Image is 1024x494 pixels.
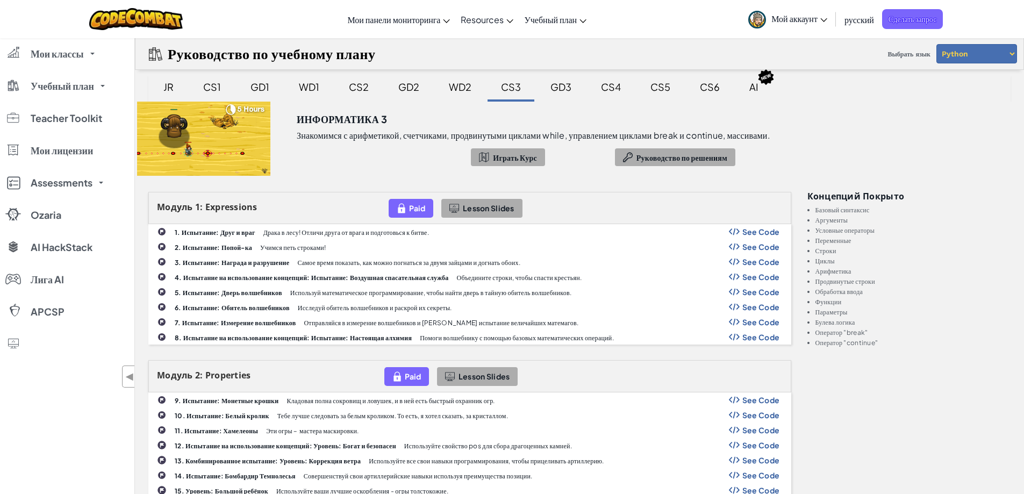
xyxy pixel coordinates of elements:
[438,74,482,99] div: WD2
[742,273,780,281] span: See Code
[742,456,780,464] span: See Code
[815,237,1011,244] li: Переменные
[392,370,402,383] img: IconPaidLevel.svg
[157,440,167,450] img: IconChallengeLevel.svg
[729,396,740,404] img: Show Code Logo
[493,153,537,162] span: Играть Курс
[31,210,61,220] span: Ozaria
[540,74,582,99] div: GD3
[729,456,740,464] img: Show Code Logo
[615,148,735,166] button: Руководство по решениям
[298,304,452,311] p: Исследуй обитель волшебников и раскрой их секреты.
[287,397,495,404] p: Кладовая полна сокровищ и ловушек, и в ней есть быстрый охранник огр.
[175,319,296,327] b: 7. Испытание: Измерение волшебников
[729,288,740,296] img: Show Code Logo
[640,74,681,99] div: CS5
[490,74,532,99] div: CS3
[125,369,134,384] span: ◀
[175,442,396,450] b: 12. Испытание на использование концепций: Уровень: Богат и безопасен
[748,11,766,28] img: avatar
[157,227,166,236] img: IconChallengeLevel.svg
[742,426,780,434] span: See Code
[369,457,604,464] p: Используйте все свои навыки программирования, чтобы прицеливать артиллерию.
[290,289,571,296] p: Используй математическое программирование, чтобы найти дверь в тайную обитель волшебников.
[157,318,166,326] img: IconChallengeLevel.svg
[455,5,519,34] a: Resources
[844,14,874,25] span: русский
[157,426,166,434] img: IconChallengeLevel.svg
[31,146,93,155] span: Мои лицензии
[689,74,731,99] div: CS6
[168,44,375,63] h2: Руководство по учебному плану
[347,14,440,25] span: Мои панели мониторинга
[739,74,769,99] div: AI
[175,259,289,267] b: 3. Испытание: Награда и разрушение
[771,13,827,24] span: Мой аккаунт
[277,412,508,419] p: Тебе лучше следовать за белым кроликом. То есть, я хотел сказать, за кристаллом.
[297,111,387,127] h3: Информатика 3
[266,427,359,434] p: Эти огры ‒ мастера маскировки.
[742,318,780,326] span: See Code
[463,204,514,212] span: Lesson Slides
[175,334,412,342] b: 8. Испытание на использование концепций: Испытание: Настоящая алхимия
[729,303,740,311] img: Show Code Logo
[437,367,518,386] button: Lesson Slides
[157,303,166,311] img: IconChallengeLevel.svg
[175,472,296,480] b: 14. Испытание: Бомбардир Темнолесья
[157,242,166,251] img: IconChallengeLevel.svg
[457,274,582,281] p: Объедините строки, чтобы спасти крестьян.
[742,242,780,251] span: See Code
[815,288,1011,295] li: Обработка ввода
[175,244,252,252] b: 2. Испытание: Попой-ка
[815,309,1011,316] li: Параметры
[288,74,330,99] div: WD1
[729,426,740,434] img: Show Code Logo
[153,74,184,99] div: JR
[409,204,425,212] span: Paid
[729,228,740,235] img: Show Code Logo
[31,113,102,123] span: Teacher Toolkit
[297,130,770,141] p: Знакомимся с арифметикой, счетчиками, продвинутыми циклами while, управлением циклами break и con...
[742,396,780,404] span: See Code
[519,5,592,34] a: Учебный план
[815,298,1011,305] li: Функции
[815,329,1011,336] li: Оператор "break"
[175,412,269,420] b: 10. Испытание: Белый кролик
[157,273,166,281] img: IconChallengeLevel.svg
[636,153,727,162] span: Руководство по решениям
[31,178,92,188] span: Assessments
[388,74,430,99] div: GD2
[31,49,84,59] span: Мои классы
[304,472,533,479] p: Совершенствуй свои артиллерийские навыки используя преимущества позиции.
[729,333,740,341] img: Show Code Logo
[742,441,780,449] span: See Code
[31,275,64,284] span: Лига AI
[883,46,935,62] span: Выбрать язык
[471,148,545,166] button: Играть Курс
[338,74,379,99] div: CS2
[882,9,943,29] a: Сделать запрос
[729,441,740,449] img: Show Code Logo
[195,369,203,381] span: 2:
[31,242,92,252] span: AI HackStack
[815,247,1011,254] li: Строки
[441,199,522,218] button: Lesson Slides
[590,74,632,99] div: CS4
[405,372,421,381] span: Paid
[742,303,780,311] span: See Code
[839,5,879,34] a: русский
[175,274,449,282] b: 4. Испытание на использование концепций: Испытание: Воздушная спасательная служба
[397,202,406,214] img: IconPaidLevel.svg
[157,455,167,465] img: IconChallengeLevel.svg
[205,369,251,381] span: Properties
[175,304,290,312] b: 6. Испытание: Обитель волшебников
[342,5,455,34] a: Мои панели мониторинга
[729,471,740,479] img: Show Code Logo
[157,471,166,479] img: IconChallengeLevel.svg
[742,411,780,419] span: See Code
[742,471,780,479] span: See Code
[175,457,361,465] b: 13. Комбинированное испытание: Уровень: Коррекция ветра
[815,257,1011,264] li: Циклы
[31,81,94,91] span: Учебный план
